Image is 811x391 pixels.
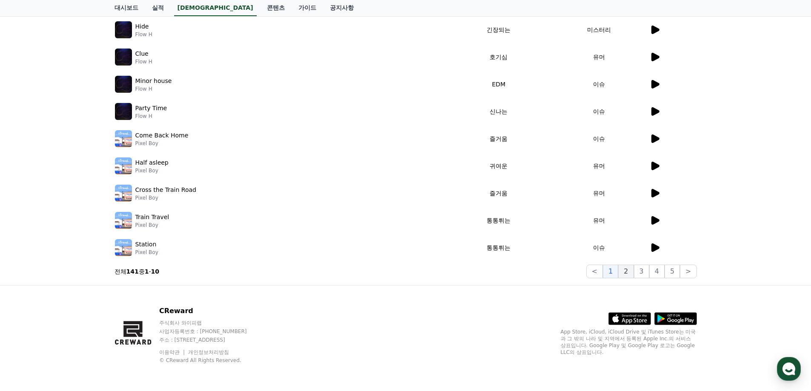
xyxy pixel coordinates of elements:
[115,21,132,38] img: music
[159,320,263,326] p: 주식회사 와이피랩
[618,265,633,278] button: 2
[115,76,132,93] img: music
[135,86,172,92] p: Flow H
[549,207,649,234] td: 유머
[603,265,618,278] button: 1
[159,306,263,316] p: CReward
[135,113,167,120] p: Flow H
[115,103,132,120] img: music
[549,125,649,152] td: 이슈
[449,207,549,234] td: 통통튀는
[135,77,172,86] p: Minor house
[649,265,665,278] button: 4
[159,328,263,335] p: 사업자등록번호 : [PHONE_NUMBER]
[549,234,649,261] td: 이슈
[159,337,263,343] p: 주소 : [STREET_ADDRESS]
[115,130,132,147] img: music
[151,268,159,275] strong: 10
[449,71,549,98] td: EDM
[135,167,169,174] p: Pixel Boy
[135,31,152,38] p: Flow H
[135,140,189,147] p: Pixel Boy
[449,16,549,43] td: 긴장되는
[586,265,603,278] button: <
[188,349,229,355] a: 개인정보처리방침
[665,265,680,278] button: 5
[449,234,549,261] td: 통통튀는
[115,212,132,229] img: music
[135,58,152,65] p: Flow H
[549,152,649,180] td: 유머
[110,270,163,291] a: 설정
[135,240,157,249] p: Station
[549,16,649,43] td: 미스터리
[135,158,169,167] p: Half asleep
[3,270,56,291] a: 홈
[449,152,549,180] td: 귀여운
[135,213,169,222] p: Train Travel
[549,71,649,98] td: 이슈
[159,357,263,364] p: © CReward All Rights Reserved.
[132,283,142,289] span: 설정
[115,267,160,276] p: 전체 중 -
[680,265,696,278] button: >
[135,186,196,194] p: Cross the Train Road
[135,49,149,58] p: Clue
[449,98,549,125] td: 신나는
[115,49,132,66] img: music
[449,125,549,152] td: 즐거움
[78,283,88,290] span: 대화
[115,157,132,174] img: music
[135,249,158,256] p: Pixel Boy
[449,43,549,71] td: 호기심
[549,43,649,71] td: 유머
[135,222,169,228] p: Pixel Boy
[145,268,149,275] strong: 1
[27,283,32,289] span: 홈
[115,185,132,202] img: music
[115,239,132,256] img: music
[135,22,149,31] p: Hide
[561,328,697,356] p: App Store, iCloud, iCloud Drive 및 iTunes Store는 미국과 그 밖의 나라 및 지역에서 등록된 Apple Inc.의 서비스 상표입니다. Goo...
[135,104,167,113] p: Party Time
[159,349,186,355] a: 이용약관
[634,265,649,278] button: 3
[549,180,649,207] td: 유머
[56,270,110,291] a: 대화
[449,180,549,207] td: 즐거움
[135,131,189,140] p: Come Back Home
[549,98,649,125] td: 이슈
[135,194,196,201] p: Pixel Boy
[126,268,139,275] strong: 141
